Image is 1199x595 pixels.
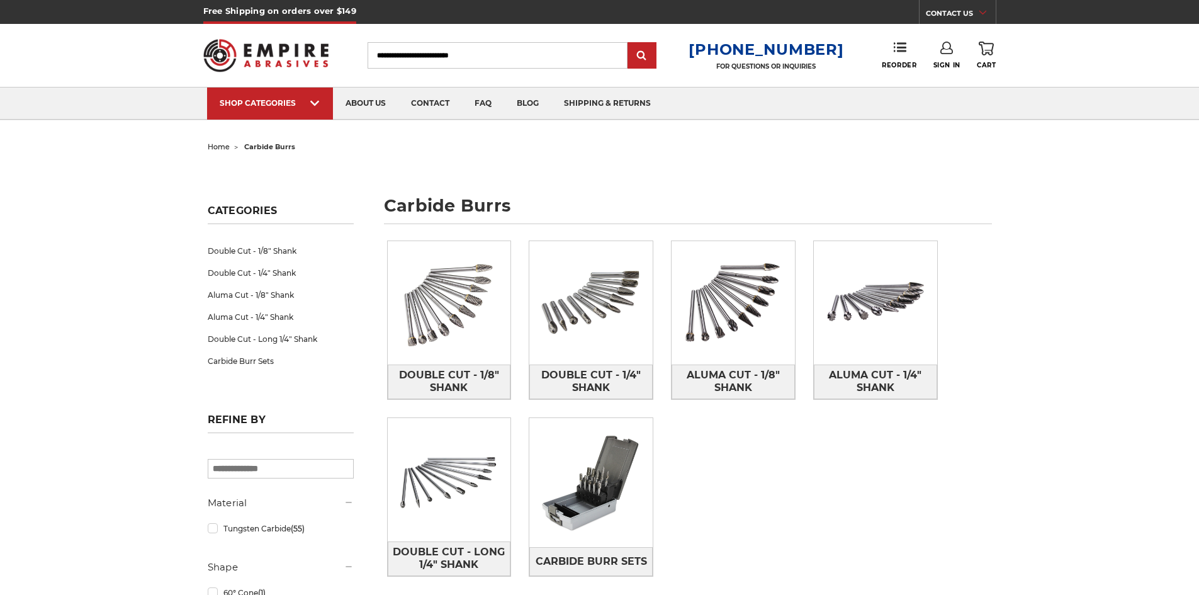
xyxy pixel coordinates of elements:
[208,496,354,511] h5: Material
[208,284,354,306] a: Aluma Cut - 1/8" Shank
[672,241,795,365] img: Aluma Cut - 1/8" Shank
[689,40,843,59] a: [PHONE_NUMBER]
[388,365,511,399] a: Double Cut - 1/8" Shank
[388,541,511,576] a: Double Cut - Long 1/4" Shank
[208,350,354,372] a: Carbide Burr Sets
[629,43,655,69] input: Submit
[529,241,653,365] img: Double Cut - 1/4" Shank
[504,88,551,120] a: blog
[977,42,996,69] a: Cart
[882,61,916,69] span: Reorder
[933,61,960,69] span: Sign In
[529,547,653,575] a: Carbide Burr Sets
[689,62,843,71] p: FOR QUESTIONS OR INQUIRIES
[814,365,937,399] a: Aluma Cut - 1/4" Shank
[203,31,329,80] img: Empire Abrasives
[208,240,354,262] a: Double Cut - 1/8" Shank
[462,88,504,120] a: faq
[388,365,510,399] span: Double Cut - 1/8" Shank
[672,365,794,399] span: Aluma Cut - 1/8" Shank
[208,205,354,224] h5: Categories
[530,365,652,399] span: Double Cut - 1/4" Shank
[208,414,354,433] h5: Refine by
[220,98,320,108] div: SHOP CATEGORIES
[536,551,647,572] span: Carbide Burr Sets
[926,6,996,24] a: CONTACT US
[814,241,937,365] img: Aluma Cut - 1/4" Shank
[529,421,653,545] img: Carbide Burr Sets
[244,142,295,151] span: carbide burrs
[814,365,937,399] span: Aluma Cut - 1/4" Shank
[529,365,653,399] a: Double Cut - 1/4" Shank
[208,262,354,284] a: Double Cut - 1/4" Shank
[208,306,354,328] a: Aluma Cut - 1/4" Shank
[551,88,663,120] a: shipping & returns
[384,197,992,224] h1: carbide burrs
[388,241,511,365] img: Double Cut - 1/8" Shank
[977,61,996,69] span: Cart
[291,524,305,533] span: (55)
[208,518,354,540] a: Tungsten Carbide
[208,142,230,151] a: home
[398,88,462,120] a: contact
[388,541,510,575] span: Double Cut - Long 1/4" Shank
[672,365,795,399] a: Aluma Cut - 1/8" Shank
[333,88,398,120] a: about us
[882,42,916,69] a: Reorder
[208,560,354,575] h5: Shape
[208,328,354,350] a: Double Cut - Long 1/4" Shank
[388,418,511,541] img: Double Cut - Long 1/4" Shank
